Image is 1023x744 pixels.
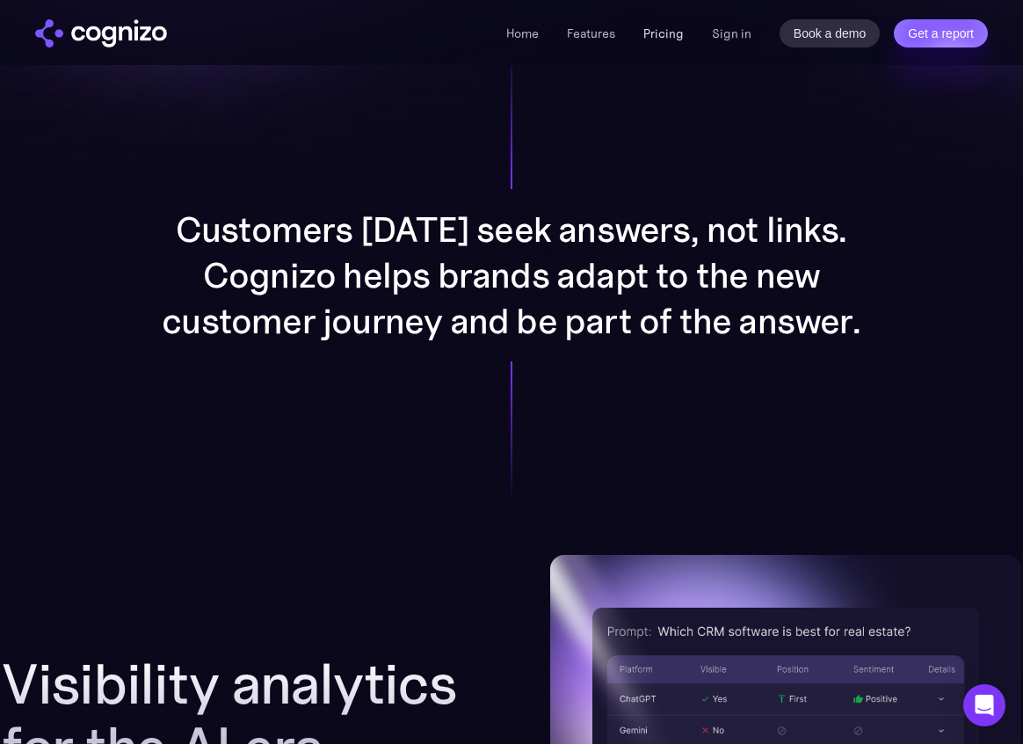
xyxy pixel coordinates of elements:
img: cognizo logo [35,19,167,47]
a: Features [567,26,615,41]
p: Customers [DATE] seek answers, not links. Cognizo helps brands adapt to the new customer journey ... [160,207,863,344]
div: Open Intercom Messenger [963,684,1005,726]
a: Get a report [894,19,988,47]
a: Pricing [643,26,684,41]
a: Sign in [712,23,751,44]
a: Home [506,26,539,41]
a: Book a demo [780,19,881,47]
a: home [35,19,167,47]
